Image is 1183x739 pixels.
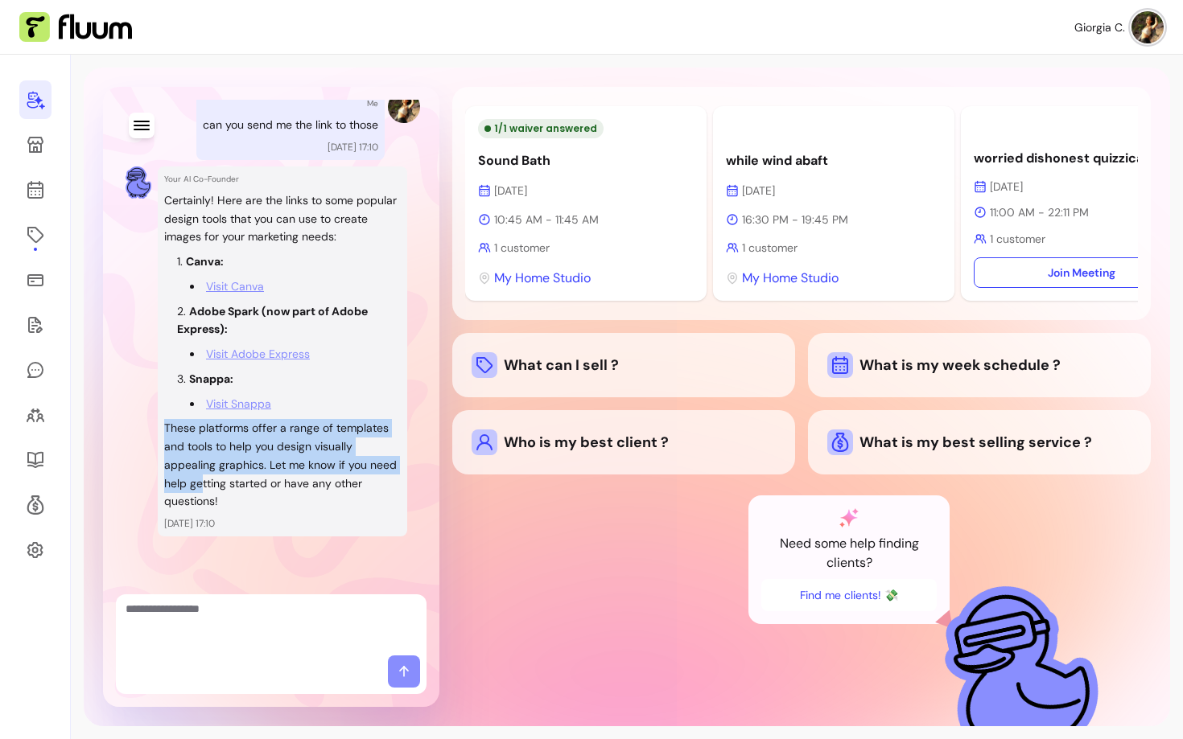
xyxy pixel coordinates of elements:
[19,261,52,299] a: Sales
[472,352,776,378] div: What can I sell ?
[726,151,942,170] p: while wind abaft
[761,579,937,611] button: Find me clients! 💸
[761,534,937,573] p: Need some help finding clients?
[1074,11,1164,43] button: avatarGiorgia C.
[827,429,1131,455] div: What is my best selling service ?
[827,352,1131,378] div: What is my week schedule ?
[19,396,52,434] a: Clients
[206,345,310,363] a: Visit Adobe Express
[472,429,776,455] div: Who is my best client ?
[19,80,52,119] a: Home
[19,125,52,164] a: My Page
[478,119,604,138] div: 1 / 1 waiver answered
[177,304,368,337] strong: Adobe Spark (now part of Adobe Express):
[478,151,694,170] p: Sound Bath
[388,91,420,123] img: Provider image
[328,141,378,154] p: [DATE] 17:10
[19,216,52,254] a: Offerings
[186,254,224,269] strong: Canva:
[478,211,694,228] p: 10:45 AM - 11:45 AM
[19,12,132,43] img: Fluum Logo
[19,486,52,524] a: Refer & Earn
[203,116,378,134] p: can you send me the link to those
[839,508,859,528] img: AI Co-Founder gradient star
[206,395,271,413] a: Visit Snappa
[164,419,401,511] p: These platforms offer a range of templates and tools to help you design visually appealing graphi...
[164,173,401,185] p: Your AI Co-Founder
[1131,11,1164,43] img: avatar
[164,517,401,530] p: [DATE] 17:10
[367,97,378,109] p: Me
[726,240,942,256] p: 1 customer
[164,191,401,246] p: Certainly! Here are the links to some popular design tools that you can use to create images for ...
[19,531,52,569] a: Settings
[478,240,694,256] p: 1 customer
[19,306,52,344] a: Waivers
[494,269,591,288] span: My Home Studio
[122,166,155,199] img: AI Co-Founder avatar
[726,211,942,228] p: 16:30 PM - 19:45 PM
[206,277,264,296] a: Visit Canva
[19,170,52,209] a: Calendar
[726,183,942,199] p: [DATE]
[126,601,417,649] textarea: Ask me anything...
[478,183,694,199] p: [DATE]
[742,269,839,288] span: My Home Studio
[19,441,52,479] a: Resources
[1074,19,1125,35] span: Giorgia C.
[189,372,233,386] strong: Snappa:
[19,351,52,389] a: My Messages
